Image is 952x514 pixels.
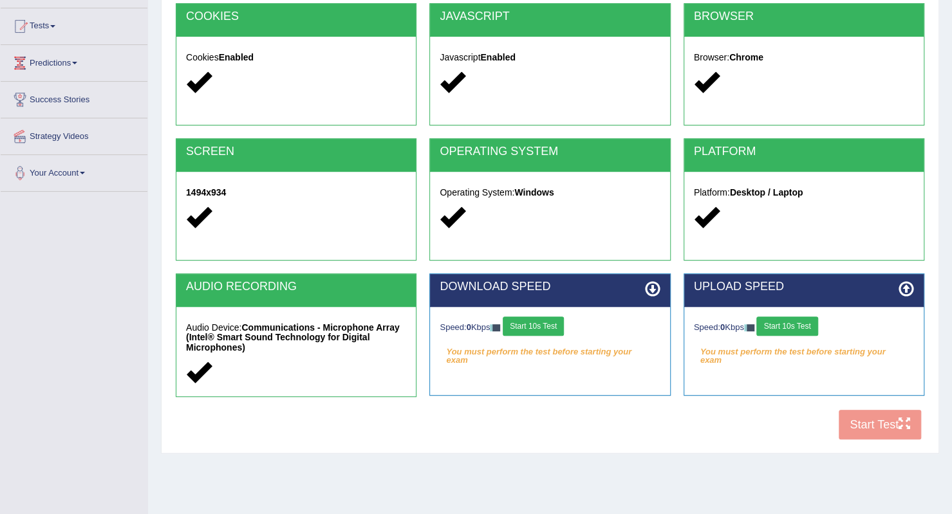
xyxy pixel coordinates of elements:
[440,10,660,23] h2: JAVASCRIPT
[729,52,763,62] strong: Chrome
[186,323,406,353] h5: Audio Device:
[1,8,147,41] a: Tests
[186,145,406,158] h2: SCREEN
[186,280,406,293] h2: AUDIO RECORDING
[756,317,817,336] button: Start 10s Test
[694,10,914,23] h2: BROWSER
[490,324,500,331] img: ajax-loader-fb-connection.gif
[1,118,147,151] a: Strategy Videos
[744,324,754,331] img: ajax-loader-fb-connection.gif
[440,145,660,158] h2: OPERATING SYSTEM
[440,280,660,293] h2: DOWNLOAD SPEED
[694,280,914,293] h2: UPLOAD SPEED
[730,187,803,197] strong: Desktop / Laptop
[440,317,660,339] div: Speed: Kbps
[186,53,406,62] h5: Cookies
[694,188,914,197] h5: Platform:
[1,155,147,187] a: Your Account
[694,317,914,339] div: Speed: Kbps
[440,342,660,362] em: You must perform the test before starting your exam
[467,322,471,332] strong: 0
[186,10,406,23] h2: COOKIES
[503,317,564,336] button: Start 10s Test
[480,52,515,62] strong: Enabled
[219,52,254,62] strong: Enabled
[440,53,660,62] h5: Javascript
[186,322,400,353] strong: Communications - Microphone Array (Intel® Smart Sound Technology for Digital Microphones)
[720,322,725,332] strong: 0
[514,187,554,197] strong: Windows
[694,53,914,62] h5: Browser:
[1,82,147,114] a: Success Stories
[186,187,226,197] strong: 1494x934
[694,145,914,158] h2: PLATFORM
[1,45,147,77] a: Predictions
[694,342,914,362] em: You must perform the test before starting your exam
[440,188,660,197] h5: Operating System:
